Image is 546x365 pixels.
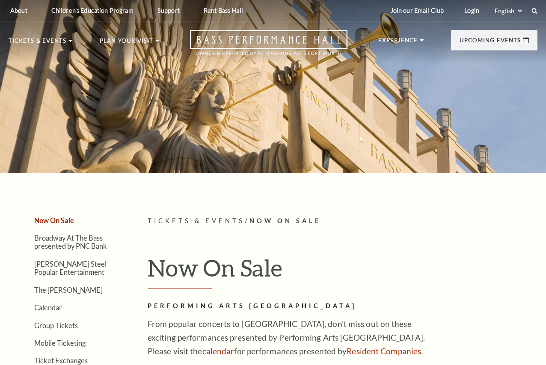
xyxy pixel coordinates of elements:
[34,356,88,365] a: Ticket Exchanges
[202,346,234,356] a: calendar
[347,346,421,356] a: Resident Companies
[34,260,107,276] a: [PERSON_NAME] Steel Popular Entertainment
[148,217,245,224] span: Tickets & Events
[10,7,27,14] p: About
[460,38,521,48] p: Upcoming Events
[34,216,74,224] a: Now On Sale
[34,234,107,250] a: Broadway At The Bass presented by PNC Bank
[157,7,180,14] p: Support
[34,286,103,294] a: The [PERSON_NAME]
[148,216,537,227] p: /
[34,321,78,330] a: Group Tickets
[148,317,426,358] p: From popular concerts to [GEOGRAPHIC_DATA], don't miss out on these exciting performances present...
[9,38,66,48] p: Tickets & Events
[493,7,523,15] select: Select:
[100,38,153,48] p: Plan Your Visit
[378,38,418,48] p: Experience
[34,339,86,347] a: Mobile Ticketing
[204,7,243,14] p: Rent Bass Hall
[34,303,62,312] a: Calendar
[51,7,134,14] p: Children's Education Program
[148,301,426,312] h2: Performing Arts [GEOGRAPHIC_DATA]
[249,217,321,224] span: Now On Sale
[148,254,537,289] h1: Now On Sale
